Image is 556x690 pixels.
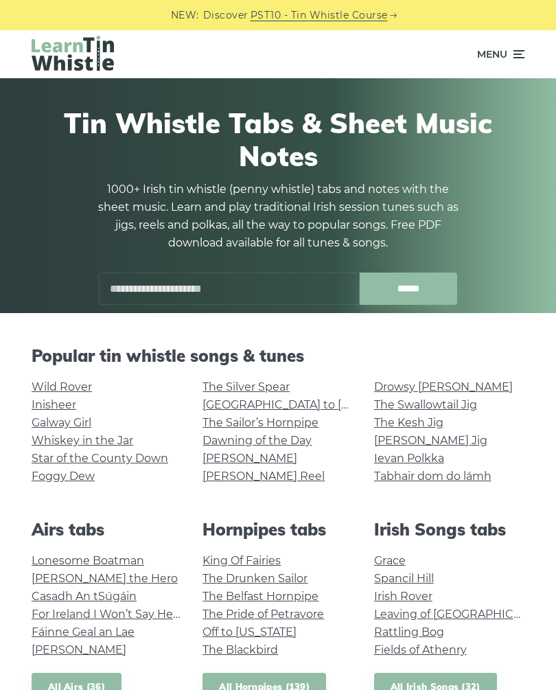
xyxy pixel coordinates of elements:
[202,554,281,567] a: King Of Fairies
[32,643,126,656] a: [PERSON_NAME]
[32,625,135,639] a: Fáinne Geal an Lae
[374,434,487,447] a: [PERSON_NAME] Jig
[202,625,297,639] a: Off to [US_STATE]
[32,470,95,483] a: Foggy Dew
[32,452,168,465] a: Star of the County Down
[202,590,318,603] a: The Belfast Hornpipe
[32,346,524,366] h2: Popular tin whistle songs & tunes
[374,625,444,639] a: Rattling Bog
[32,106,524,172] h1: Tin Whistle Tabs & Sheet Music Notes
[202,416,318,429] a: The Sailor’s Hornpipe
[374,572,434,585] a: Spancil Hill
[374,398,477,411] a: The Swallowtail Jig
[374,416,443,429] a: The Kesh Jig
[32,572,178,585] a: [PERSON_NAME] the Hero
[374,608,551,621] a: Leaving of [GEOGRAPHIC_DATA]
[374,590,432,603] a: Irish Rover
[202,643,278,656] a: The Blackbird
[202,434,312,447] a: Dawning of the Day
[374,643,467,656] a: Fields of Athenry
[32,590,137,603] a: Casadh An tSúgáin
[32,554,144,567] a: Lonesome Boatman
[32,36,114,71] img: LearnTinWhistle.com
[374,470,491,483] a: Tabhair dom do lámh
[202,470,325,483] a: [PERSON_NAME] Reel
[93,181,463,252] p: 1000+ Irish tin whistle (penny whistle) tabs and notes with the sheet music. Learn and play tradi...
[374,520,524,540] h2: Irish Songs tabs
[32,416,91,429] a: Galway Girl
[374,554,406,567] a: Grace
[202,520,353,540] h2: Hornpipes tabs
[32,380,92,393] a: Wild Rover
[202,398,456,411] a: [GEOGRAPHIC_DATA] to [GEOGRAPHIC_DATA]
[32,520,182,540] h2: Airs tabs
[32,434,133,447] a: Whiskey in the Jar
[202,608,324,621] a: The Pride of Petravore
[202,380,290,393] a: The Silver Spear
[32,398,76,411] a: Inisheer
[32,608,213,621] a: For Ireland I Won’t Say Her Name
[374,452,444,465] a: Ievan Polkka
[202,452,297,465] a: [PERSON_NAME]
[374,380,513,393] a: Drowsy [PERSON_NAME]
[477,37,507,71] span: Menu
[202,572,308,585] a: The Drunken Sailor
